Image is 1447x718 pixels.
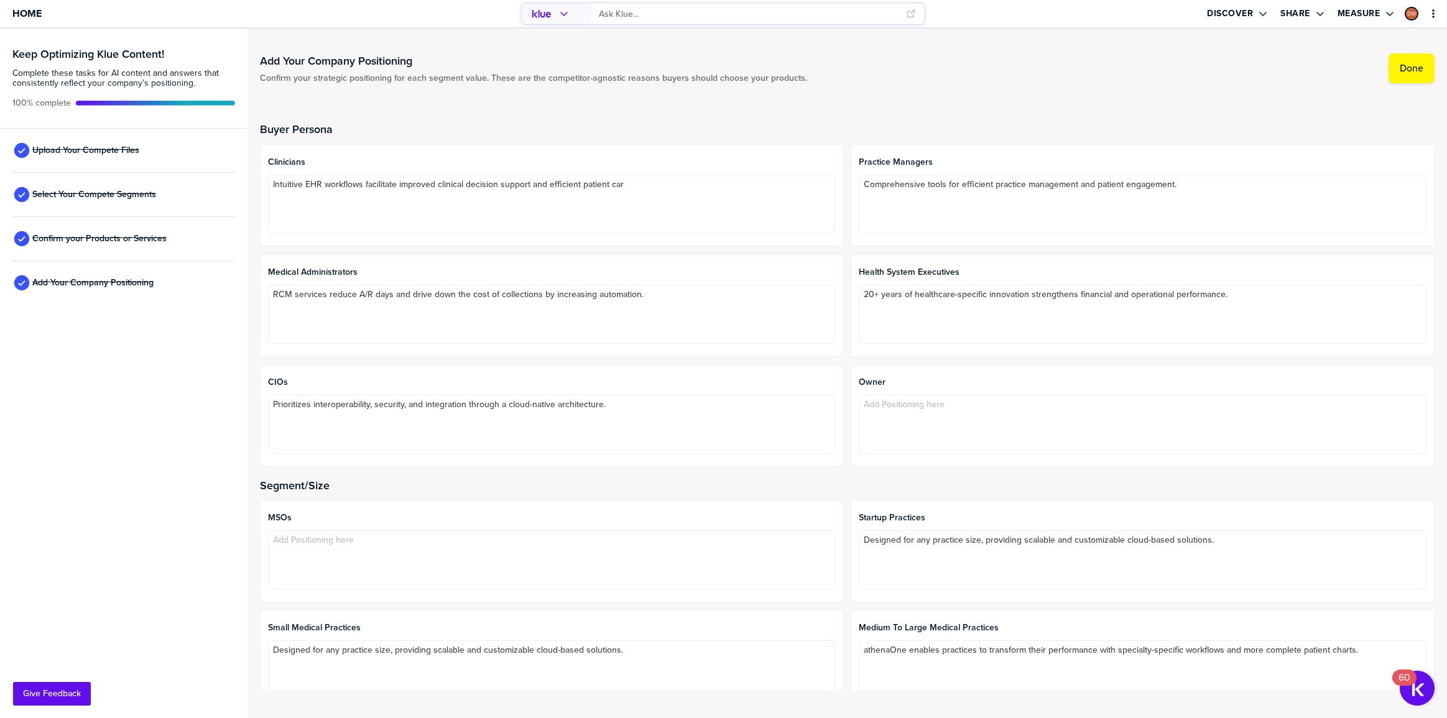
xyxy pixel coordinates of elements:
textarea: Designed for any practice size, providing scalable and customizable cloud-based solutions. [268,640,836,699]
span: Select Your Compete Segments [32,190,156,200]
span: CIOs [268,377,836,387]
button: Open Resource Center, 60 new notifications [1400,671,1435,706]
label: Done [1400,62,1423,75]
span: Medical Administrators [268,267,836,277]
h2: Buyer Persona [260,123,1435,136]
span: MSOs [268,513,836,523]
textarea: Prioritizes interoperability, security, and integration through a cloud-native architecture. [268,395,836,454]
span: Active [12,98,71,108]
textarea: athenaOne enables practices to transform their performance with specialty-specific workflows and ... [859,640,1426,699]
span: Owner [859,377,1426,387]
span: Medium to Large Medical Practices [859,623,1426,633]
span: Startup Practices [859,513,1426,523]
span: Upload Your Compete Files [32,145,139,155]
label: Measure [1338,8,1380,19]
h3: Keep Optimizing Klue Content! [12,48,235,60]
span: Confirm your strategic positioning for each segment value. These are the competitor-agnostic reas... [260,73,807,83]
textarea: RCM services reduce A/R days and drive down the cost of collections by increasing automation. [268,285,836,344]
button: Give Feedback [13,682,91,706]
textarea: Comprehensive tools for efficient practice management and patient engagement. [859,175,1426,234]
a: Edit Profile [1403,6,1420,22]
span: Practice Managers [859,157,1426,167]
span: Small Medical Practices [268,623,836,633]
span: Add Your Company Positioning [32,278,154,288]
div: Daniel Wright [1405,7,1418,21]
h2: Segment/Size [260,479,1435,492]
textarea: Intuitive EHR workflows facilitate improved clinical decision support and efficient patient car [268,175,836,234]
span: Complete these tasks for AI content and answers that consistently reflect your company’s position... [12,68,235,88]
label: Discover [1207,8,1253,19]
span: Home [12,8,42,19]
textarea: Designed for any practice size, providing scalable and customizable cloud-based solutions. [859,530,1426,589]
h1: Add Your Company Positioning [260,53,807,68]
div: 60 [1398,678,1410,694]
span: Health System Executives [859,267,1426,277]
label: Share [1280,8,1310,19]
textarea: 20+ years of healthcare-specific innovation strengthens financial and operational performance. [859,285,1426,344]
input: Ask Klue... [599,4,899,24]
img: 3b79468a4a4e9afdfa9ca0580c2a72e0-sml.png [1406,8,1417,19]
span: Confirm your Products or Services [32,234,167,244]
span: Clinicians [268,157,836,167]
